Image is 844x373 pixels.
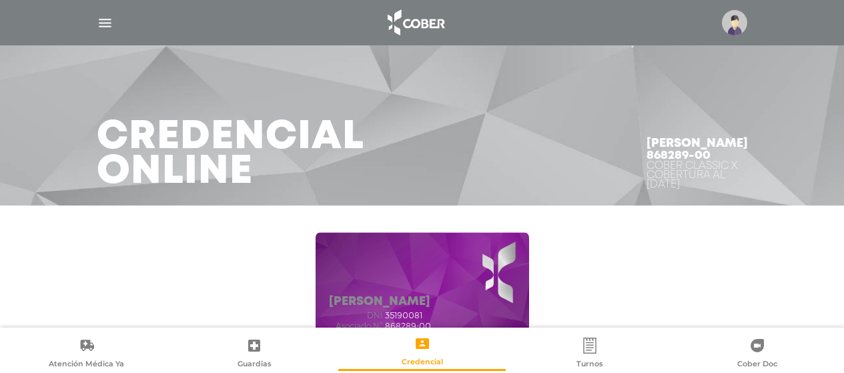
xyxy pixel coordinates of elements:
[170,337,338,371] a: Guardias
[329,311,382,320] span: dni
[49,359,124,371] span: Atención Médica Ya
[674,337,841,371] a: Cober Doc
[238,359,272,371] span: Guardias
[329,295,431,310] h5: [PERSON_NAME]
[329,322,382,331] span: Asociado N°
[97,15,113,31] img: Cober_menu-lines-white.svg
[647,161,748,190] div: Cober CLASSIC X Cobertura al [DATE]
[97,120,364,190] h3: Credencial Online
[338,335,506,369] a: Credencial
[380,7,450,39] img: logo_cober_home-white.png
[402,357,443,369] span: Credencial
[737,359,777,371] span: Cober Doc
[385,322,431,331] span: 868289-00
[385,311,422,320] span: 35190081
[3,337,170,371] a: Atención Médica Ya
[722,10,747,35] img: profile-placeholder.svg
[576,359,603,371] span: Turnos
[647,137,748,161] h4: [PERSON_NAME] 868289-00
[506,337,673,371] a: Turnos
